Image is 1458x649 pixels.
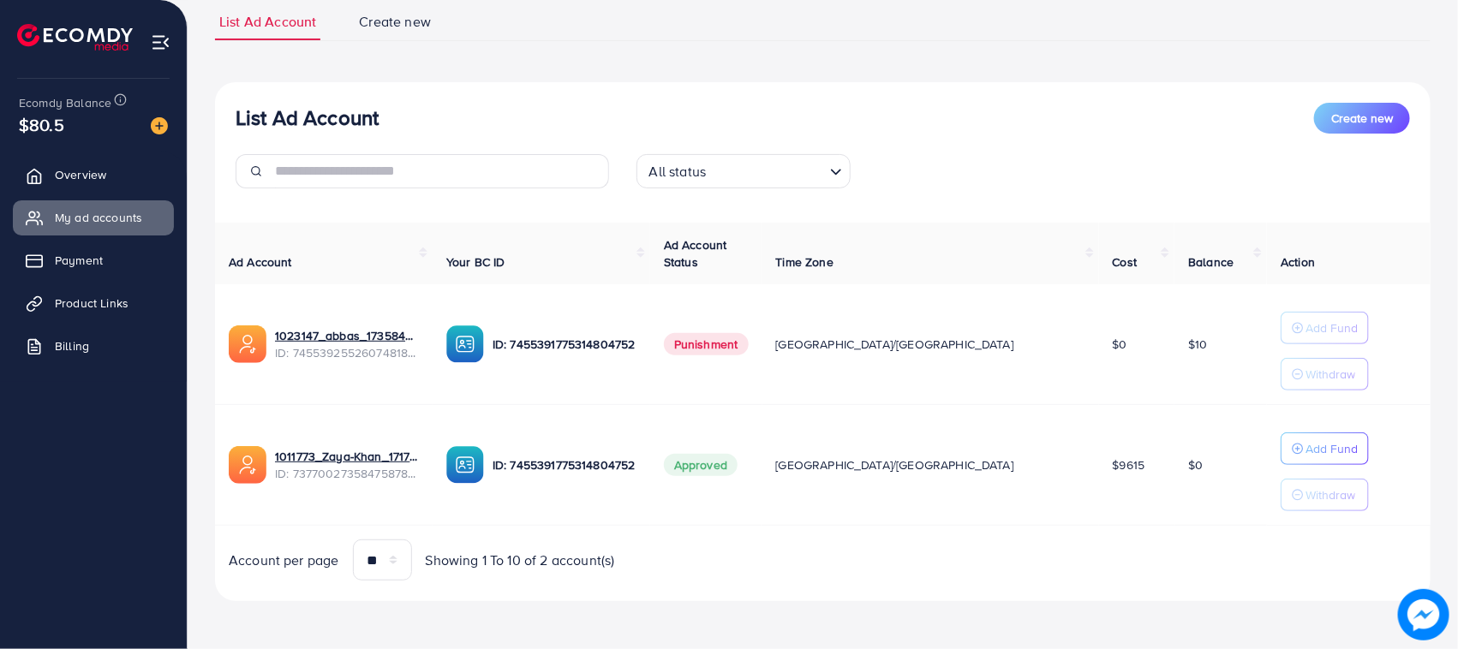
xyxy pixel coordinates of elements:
[13,329,174,363] a: Billing
[229,253,292,271] span: Ad Account
[275,448,419,483] div: <span class='underline'>1011773_Zaya-Khan_1717592302951</span></br>7377002735847587841
[19,94,111,111] span: Ecomdy Balance
[1188,253,1234,271] span: Balance
[1188,336,1207,353] span: $10
[1113,336,1127,353] span: $0
[426,551,615,570] span: Showing 1 To 10 of 2 account(s)
[1188,456,1203,473] span: $0
[1306,318,1358,338] p: Add Fund
[646,159,710,184] span: All status
[1281,312,1369,344] button: Add Fund
[229,325,266,363] img: ic-ads-acc.e4c84228.svg
[236,105,379,130] h3: List Ad Account
[1306,364,1355,384] p: Withdraw
[776,456,1014,473] span: [GEOGRAPHIC_DATA]/[GEOGRAPHIC_DATA]
[151,117,168,134] img: image
[446,253,505,271] span: Your BC ID
[1113,253,1138,271] span: Cost
[446,325,484,363] img: ic-ba-acc.ded83a64.svg
[55,209,142,226] span: My ad accounts
[664,236,727,271] span: Ad Account Status
[776,336,1014,353] span: [GEOGRAPHIC_DATA]/[GEOGRAPHIC_DATA]
[1398,589,1449,640] img: image
[636,154,851,188] div: Search for option
[664,333,749,355] span: Punishment
[275,327,419,344] a: 1023147_abbas_1735843853887
[275,327,419,362] div: <span class='underline'>1023147_abbas_1735843853887</span></br>7455392552607481857
[17,24,133,51] img: logo
[776,253,834,271] span: Time Zone
[1306,438,1358,459] p: Add Fund
[19,112,64,137] span: $80.5
[13,243,174,277] a: Payment
[275,465,419,482] span: ID: 7377002735847587841
[711,156,822,184] input: Search for option
[1281,253,1315,271] span: Action
[1281,432,1369,465] button: Add Fund
[664,454,738,476] span: Approved
[1281,479,1369,511] button: Withdraw
[493,455,636,475] p: ID: 7455391775314804752
[1314,103,1410,134] button: Create new
[13,286,174,320] a: Product Links
[55,295,128,312] span: Product Links
[1331,110,1393,127] span: Create new
[275,448,419,465] a: 1011773_Zaya-Khan_1717592302951
[55,252,103,269] span: Payment
[359,12,431,32] span: Create new
[446,446,484,484] img: ic-ba-acc.ded83a64.svg
[493,334,636,354] p: ID: 7455391775314804752
[13,200,174,235] a: My ad accounts
[275,344,419,361] span: ID: 7455392552607481857
[229,551,339,570] span: Account per page
[1113,456,1145,473] span: $9615
[219,12,316,32] span: List Ad Account
[55,337,89,354] span: Billing
[1281,358,1369,390] button: Withdraw
[13,158,174,192] a: Overview
[229,446,266,484] img: ic-ads-acc.e4c84228.svg
[55,166,106,183] span: Overview
[1306,485,1355,505] p: Withdraw
[151,33,170,52] img: menu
